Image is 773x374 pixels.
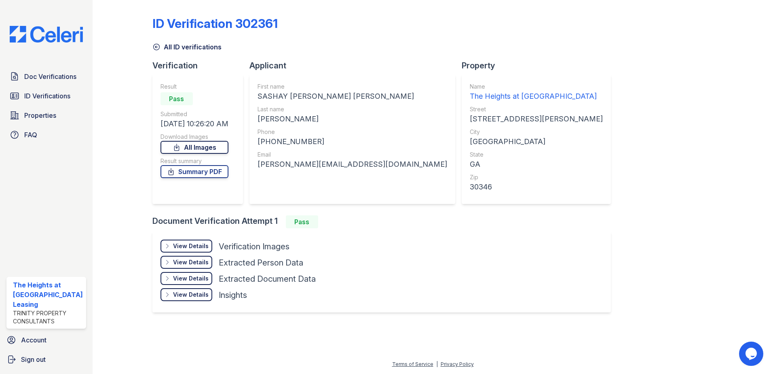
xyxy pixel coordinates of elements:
div: Insights [219,289,247,301]
div: View Details [173,258,209,266]
div: Name [470,83,603,91]
iframe: chat widget [739,342,765,366]
a: Sign out [3,351,89,368]
div: | [436,361,438,367]
div: [PHONE_NUMBER] [258,136,447,147]
div: [STREET_ADDRESS][PERSON_NAME] [470,113,603,125]
div: Extracted Document Data [219,273,316,285]
div: [PERSON_NAME][EMAIL_ADDRESS][DOMAIN_NAME] [258,159,447,170]
div: Pass [161,92,193,105]
div: First name [258,83,447,91]
a: Properties [6,107,86,123]
div: GA [470,159,603,170]
div: Zip [470,173,603,181]
div: Last name [258,105,447,113]
div: State [470,151,603,159]
div: 30346 [470,181,603,193]
a: FAQ [6,127,86,143]
div: Verification Images [219,241,289,252]
a: Summary PDF [161,165,228,178]
a: All Images [161,141,228,154]
div: Result [161,83,228,91]
span: Doc Verifications [24,72,76,81]
div: Verification [152,60,249,71]
span: Properties [24,110,56,120]
div: Trinity Property Consultants [13,309,83,325]
div: Pass [286,215,318,228]
div: [PERSON_NAME] [258,113,447,125]
div: Extracted Person Data [219,257,303,268]
div: Property [462,60,617,71]
span: Sign out [21,355,46,364]
a: Terms of Service [392,361,433,367]
div: [GEOGRAPHIC_DATA] [470,136,603,147]
div: Phone [258,128,447,136]
div: Document Verification Attempt 1 [152,215,617,228]
div: View Details [173,291,209,299]
a: ID Verifications [6,88,86,104]
a: All ID verifications [152,42,222,52]
div: The Heights at [GEOGRAPHIC_DATA] [470,91,603,102]
div: Street [470,105,603,113]
div: Submitted [161,110,228,118]
a: Account [3,332,89,348]
div: The Heights at [GEOGRAPHIC_DATA] Leasing [13,280,83,309]
div: ID Verification 302361 [152,16,278,31]
div: View Details [173,274,209,283]
a: Doc Verifications [6,68,86,85]
span: FAQ [24,130,37,140]
div: Applicant [249,60,462,71]
a: Name The Heights at [GEOGRAPHIC_DATA] [470,83,603,102]
div: SASHAY [PERSON_NAME] [PERSON_NAME] [258,91,447,102]
div: City [470,128,603,136]
div: [DATE] 10:26:20 AM [161,118,228,130]
img: CE_Logo_Blue-a8612792a0a2168367f1c8372b55b34899dd931a85d93a1a3d3e32e68fde9ad4.png [3,26,89,42]
div: Email [258,151,447,159]
div: View Details [173,242,209,250]
span: ID Verifications [24,91,70,101]
div: Result summary [161,157,228,165]
a: Privacy Policy [441,361,474,367]
div: Download Images [161,133,228,141]
span: Account [21,335,46,345]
